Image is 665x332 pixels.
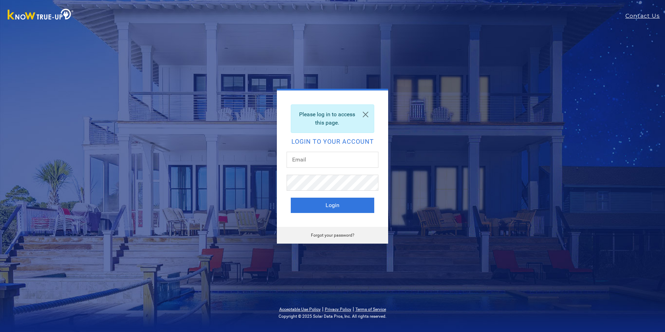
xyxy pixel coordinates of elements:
[287,152,378,168] input: Email
[357,105,374,124] a: Close
[291,104,374,133] div: Please log in to access this page.
[355,307,386,312] a: Terms of Service
[325,307,351,312] a: Privacy Policy
[291,198,374,213] button: Login
[4,7,77,23] img: Know True-Up
[311,233,354,238] a: Forgot your password?
[625,12,665,20] a: Contact Us
[322,306,323,312] span: |
[291,139,374,145] h2: Login to your account
[279,307,321,312] a: Acceptable Use Policy
[353,306,354,312] span: |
